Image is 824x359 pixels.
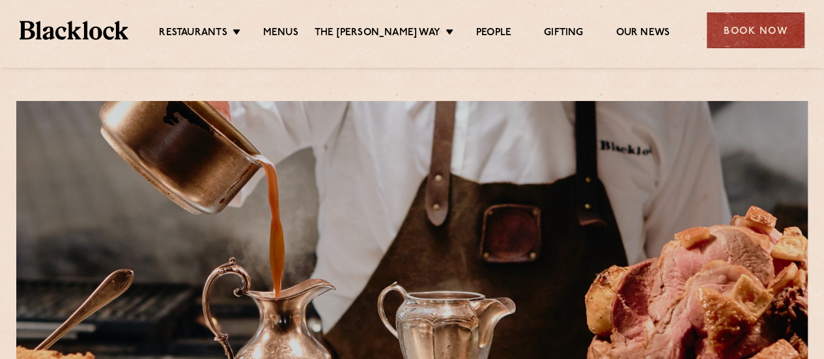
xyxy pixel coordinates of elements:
[616,27,670,41] a: Our News
[544,27,583,41] a: Gifting
[263,27,298,41] a: Menus
[476,27,511,41] a: People
[159,27,227,41] a: Restaurants
[315,27,440,41] a: The [PERSON_NAME] Way
[707,12,804,48] div: Book Now
[20,21,128,39] img: BL_Textured_Logo-footer-cropped.svg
